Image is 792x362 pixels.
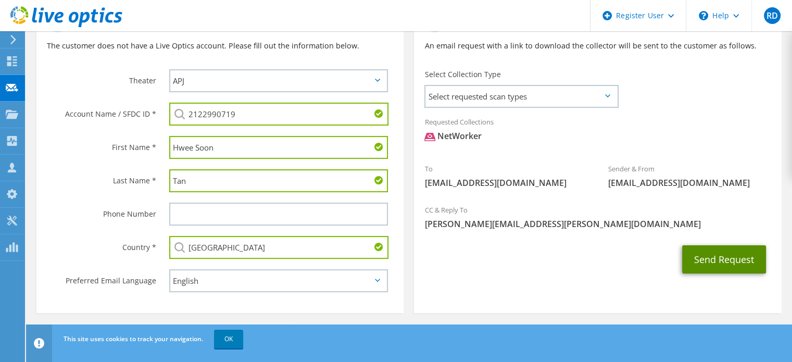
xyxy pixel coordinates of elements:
label: Account Name / SFDC ID * [47,103,156,119]
label: Theater [47,69,156,86]
svg: \n [699,11,708,20]
button: Send Request [682,245,766,273]
a: OK [214,330,243,348]
span: RD [764,7,781,24]
span: [EMAIL_ADDRESS][DOMAIN_NAME] [608,177,771,189]
label: Phone Number [47,203,156,219]
label: First Name * [47,136,156,153]
label: Preferred Email Language [47,269,156,286]
p: An email request with a link to download the collector will be sent to the customer as follows. [424,40,771,52]
p: The customer does not have a Live Optics account. Please fill out the information below. [47,40,393,52]
div: Sender & From [598,158,782,194]
span: This site uses cookies to track your navigation. [64,334,203,343]
span: [EMAIL_ADDRESS][DOMAIN_NAME] [424,177,587,189]
label: Select Collection Type [424,69,500,80]
div: NetWorker [424,130,481,142]
label: Last Name * [47,169,156,186]
span: [PERSON_NAME][EMAIL_ADDRESS][PERSON_NAME][DOMAIN_NAME] [424,218,771,230]
div: CC & Reply To [414,199,781,235]
div: Requested Collections [414,111,781,153]
label: Country * [47,236,156,253]
span: Select requested scan types [425,86,617,107]
div: To [414,158,598,194]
